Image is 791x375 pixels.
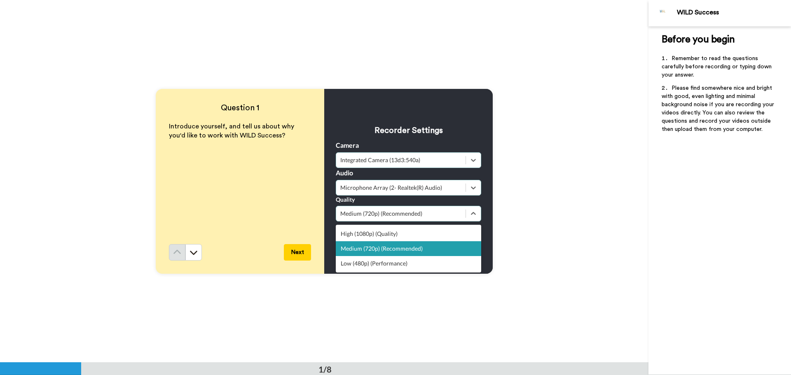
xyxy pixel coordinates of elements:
[340,156,461,164] div: Integrated Camera (13d3:540a)
[336,256,481,271] div: Low (480p) (Performance)
[653,3,673,23] img: Profile Image
[662,56,773,78] span: Remember to read the questions carefully before recording or typing down your answer.
[340,184,461,192] div: Microphone Array (2- Realtek(R) Audio)
[284,244,311,261] button: Next
[336,196,355,204] label: Quality
[662,35,735,44] span: Before you begin
[169,102,311,114] h4: Question 1
[169,123,296,139] span: Introduce yourself, and tell us about why you'd like to work with WILD Success?
[662,85,776,132] span: Please find somewhere nice and bright with good, even lighting and minimal background noise if yo...
[336,125,481,136] h3: Recorder Settings
[336,140,359,150] label: Camera
[336,168,353,178] label: Audio
[305,363,345,375] div: 1/8
[677,9,791,16] div: WILD Success
[336,226,481,241] div: High (1080p) (Quality)
[340,210,461,218] div: Medium (720p) (Recommended)
[336,241,481,256] div: Medium (720p) (Recommended)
